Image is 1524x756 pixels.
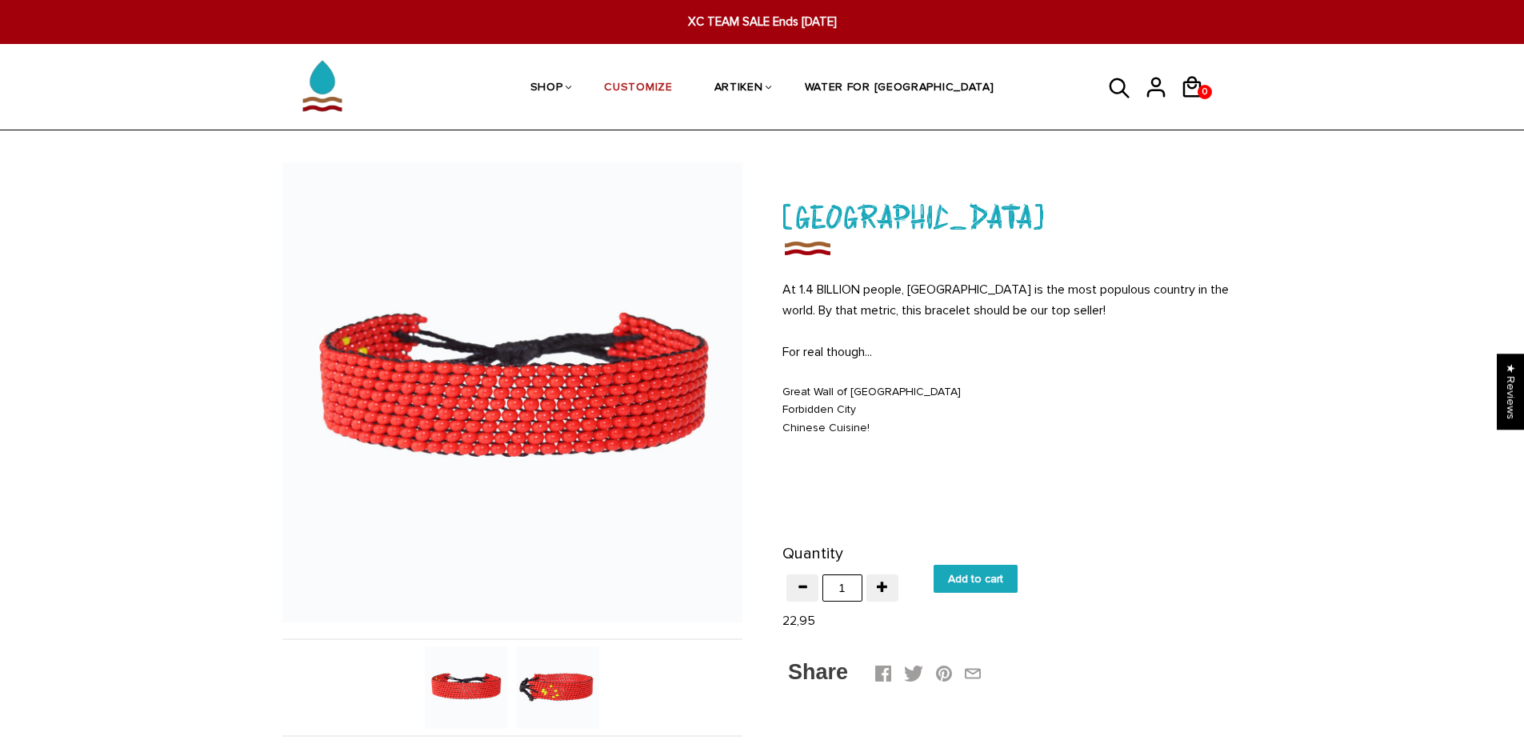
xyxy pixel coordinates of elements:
[517,646,599,729] img: China
[782,194,1242,237] h1: [GEOGRAPHIC_DATA]
[782,419,1242,438] li: Chinese Cuisine!
[604,46,672,131] a: CUSTOMIZE
[282,162,742,622] img: China
[467,13,1058,31] span: XC TEAM SALE Ends [DATE]
[934,565,1018,593] input: Add to cart
[782,383,1242,402] li: Great Wall of [GEOGRAPHIC_DATA]
[805,46,994,131] a: WATER FOR [GEOGRAPHIC_DATA]
[782,342,1242,362] p: For real though...
[425,646,507,729] img: China
[1198,81,1211,103] span: 0
[530,46,563,131] a: SHOP
[1497,354,1524,430] div: Click to open Judge.me floating reviews tab
[782,541,843,567] label: Quantity
[782,613,815,629] span: 22,95
[714,46,763,131] a: ARTIKEN
[782,279,1242,321] p: At 1.4 BILLION people, [GEOGRAPHIC_DATA] is the most populous country in the world. By that metri...
[782,401,1242,419] li: Forbidden City
[1180,104,1216,106] a: 0
[782,237,832,259] img: China
[788,660,848,684] span: Share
